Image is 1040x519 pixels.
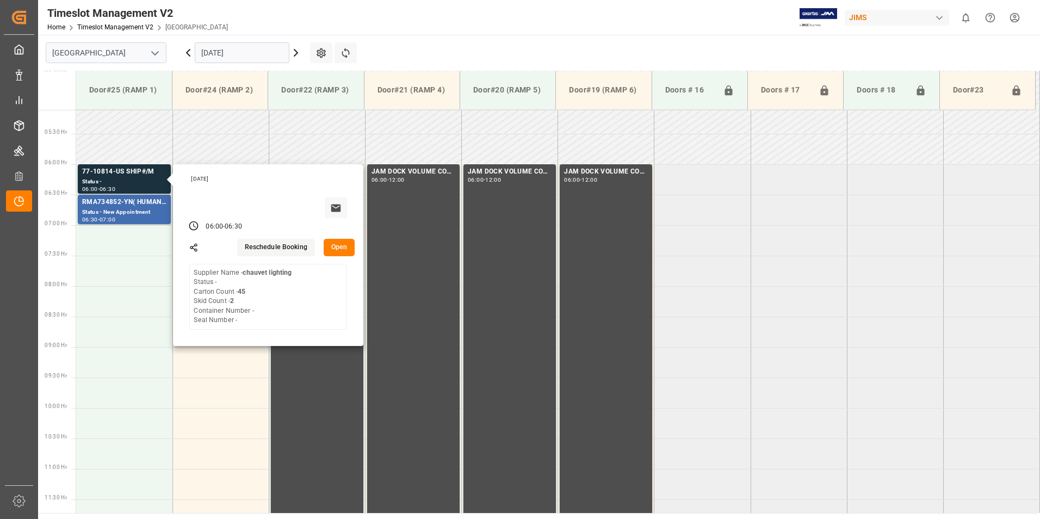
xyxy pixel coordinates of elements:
div: Door#22 (RAMP 3) [277,80,355,100]
div: Door#23 [949,80,1006,101]
span: 10:00 Hr [45,403,67,409]
span: 06:00 Hr [45,159,67,165]
div: - [98,187,100,191]
span: 05:30 Hr [45,129,67,135]
div: Door#21 (RAMP 4) [373,80,451,100]
div: - [580,177,581,182]
div: Doors # 18 [852,80,910,101]
input: Type to search/select [46,42,166,63]
button: show 0 new notifications [954,5,978,30]
div: Supplier Name - Status - Carton Count - Skid Count - Container Number - Seal Number - [194,268,292,325]
div: JIMS [845,10,949,26]
input: DD.MM.YYYY [195,42,289,63]
span: 06:30 Hr [45,190,67,196]
div: Status - New Appointment [82,208,166,217]
div: RMA734852-YN( HUMAN TOUCH CHAIR) [82,197,166,208]
a: Home [47,23,65,31]
div: Door#20 (RAMP 5) [469,80,547,100]
div: - [223,222,225,232]
button: Open [324,239,355,256]
div: - [98,217,100,222]
span: 08:00 Hr [45,281,67,287]
div: 12:00 [581,177,597,182]
span: 07:00 Hr [45,220,67,226]
div: 77-10814-US SHIP#/M [82,166,166,177]
span: 07:30 Hr [45,251,67,257]
img: Exertis%20JAM%20-%20Email%20Logo.jpg_1722504956.jpg [800,8,837,27]
div: 06:30 [225,222,242,232]
b: chauvet lighting [243,269,292,276]
button: Reschedule Booking [237,239,315,256]
span: 09:00 Hr [45,342,67,348]
div: Status - [82,177,166,187]
div: JAM DOCK VOLUME CONTROL [564,166,648,177]
div: Door#19 (RAMP 6) [565,80,642,100]
div: 06:00 [372,177,387,182]
div: [DATE] [187,175,351,183]
button: Help Center [978,5,1002,30]
b: 45 [238,288,245,295]
div: Doors # 17 [757,80,814,101]
span: 10:30 Hr [45,434,67,440]
div: - [484,177,485,182]
span: 09:30 Hr [45,373,67,379]
div: 06:00 [468,177,484,182]
b: 2 [230,297,234,305]
div: JAM DOCK VOLUME CONTROL [468,166,552,177]
div: 12:00 [389,177,405,182]
span: 11:30 Hr [45,495,67,501]
div: - [387,177,389,182]
span: 08:30 Hr [45,312,67,318]
div: 06:30 [82,217,98,222]
button: JIMS [845,7,954,28]
div: JAM DOCK VOLUME CONTROL [372,166,455,177]
div: 06:00 [206,222,223,232]
div: Timeslot Management V2 [47,5,228,21]
button: open menu [146,45,163,61]
div: Door#25 (RAMP 1) [85,80,163,100]
span: 11:00 Hr [45,464,67,470]
div: 07:00 [100,217,115,222]
a: Timeslot Management V2 [77,23,153,31]
div: Door#24 (RAMP 2) [181,80,259,100]
div: Doors # 16 [661,80,719,101]
div: 06:30 [100,187,115,191]
div: 12:00 [485,177,501,182]
div: 06:00 [564,177,580,182]
div: 06:00 [82,187,98,191]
